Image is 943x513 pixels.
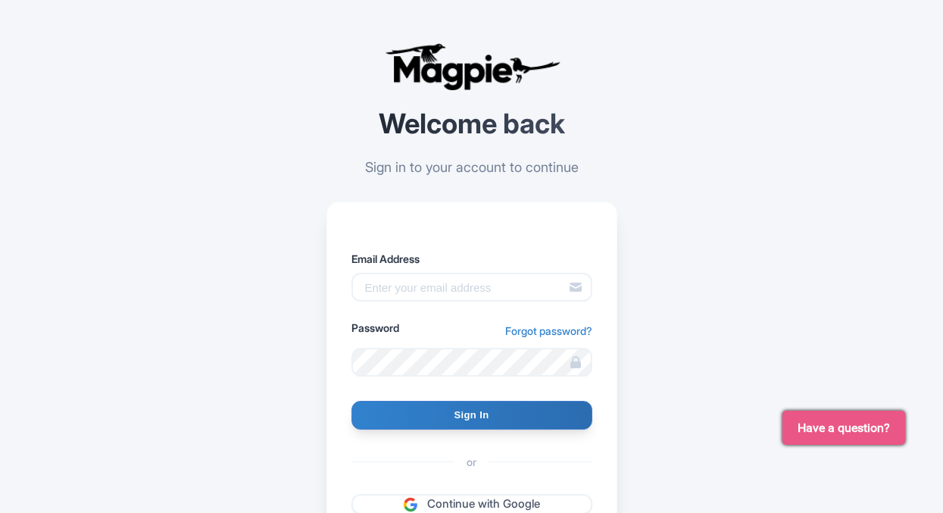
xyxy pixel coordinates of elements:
p: Sign in to your account to continue [326,157,617,177]
label: Password [351,320,399,336]
span: or [454,454,489,470]
h2: Welcome back [326,109,617,139]
input: Enter your email address [351,273,592,302]
label: Email Address [351,251,592,267]
button: Have a question? [782,411,905,445]
img: logo-ab69f6fb50320c5b225c76a69d11143b.png [381,42,563,91]
a: Forgot password? [505,323,592,339]
input: Sign In [351,401,592,430]
span: Have a question? [798,419,890,437]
